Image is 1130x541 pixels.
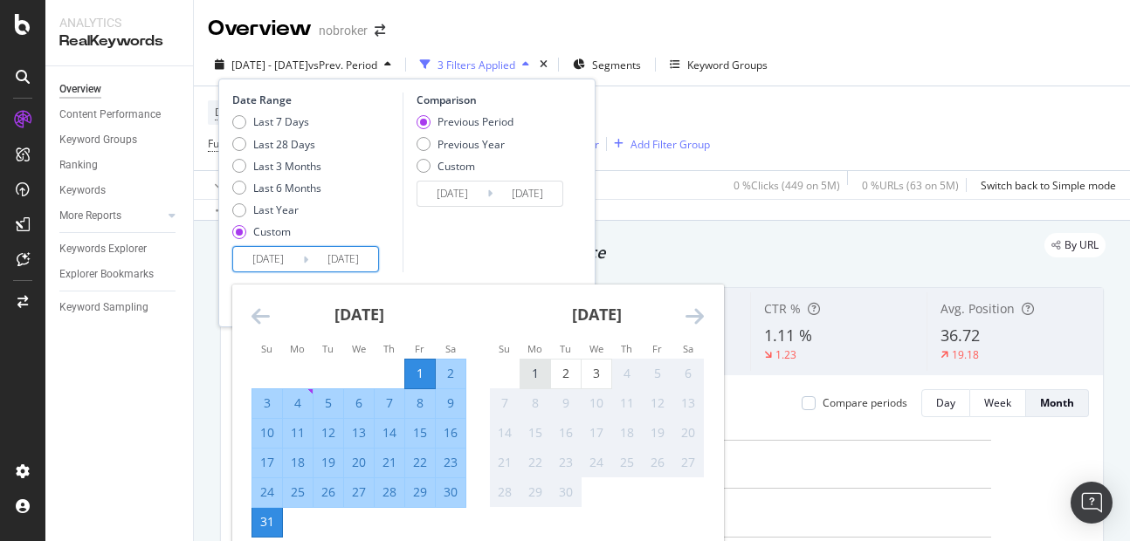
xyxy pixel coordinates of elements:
td: Selected. Thursday, August 7, 2025 [375,388,405,418]
div: Keywords Explorer [59,240,147,258]
div: 6 [673,365,703,382]
strong: [DATE] [334,304,384,325]
td: Selected. Saturday, August 30, 2025 [436,477,466,507]
small: Su [261,342,272,355]
div: 0 % Clicks ( 449 on 5M ) [734,178,840,193]
div: Custom [232,224,321,239]
td: Selected. Thursday, August 21, 2025 [375,448,405,477]
div: 31 [252,513,282,531]
div: Previous Year [438,137,505,152]
div: 19 [314,454,343,471]
td: Selected. Thursday, August 14, 2025 [375,418,405,448]
div: Comparison [417,92,568,107]
td: Not available. Saturday, September 20, 2025 [673,418,704,448]
td: Selected. Friday, August 15, 2025 [405,418,436,448]
span: Full URL [208,136,246,151]
div: 3 Filters Applied [438,58,515,72]
small: Tu [322,342,334,355]
td: Choose Tuesday, September 2, 2025 as your check-in date. It’s available. [551,359,582,388]
div: 17 [252,454,282,471]
div: 4 [612,365,642,382]
td: Not available. Monday, September 29, 2025 [520,477,551,507]
button: 3 Filters Applied [413,51,536,79]
div: 24 [582,454,611,471]
div: 26 [314,483,343,501]
div: 30 [551,483,581,501]
div: Day [936,395,955,410]
span: 1.11 % [764,325,812,346]
td: Not available. Friday, September 5, 2025 [643,359,673,388]
div: 1 [520,365,550,382]
a: Explorer Bookmarks [59,265,181,284]
div: Keywords [59,181,106,200]
div: 23 [551,454,581,471]
a: Keywords Explorer [59,240,181,258]
div: Previous Period [438,114,513,129]
a: Overview [59,80,181,99]
div: legacy label [1044,233,1106,257]
span: 36.72 [941,325,980,346]
div: 5 [314,394,343,412]
div: Analytics [59,14,179,31]
div: 29 [405,483,435,501]
small: Sa [683,342,693,355]
button: [DATE] - [DATE]vsPrev. Period [208,51,398,79]
div: Keyword Groups [59,131,137,149]
div: 14 [375,424,404,442]
td: Not available. Monday, September 22, 2025 [520,448,551,477]
div: 28 [490,483,520,501]
div: Move backward to switch to the previous month. [251,305,270,327]
input: Start Date [233,247,303,271]
div: 19.18 [952,347,979,362]
div: Last 3 Months [232,159,321,174]
td: Selected as start date. Friday, August 1, 2025 [405,359,436,388]
td: Selected. Sunday, August 3, 2025 [252,388,283,418]
div: 16 [436,424,465,442]
div: 7 [375,394,404,412]
span: Segments [592,58,641,72]
div: 1 [405,365,435,382]
div: Content Performance [59,106,161,124]
div: Add Filter Group [630,137,710,152]
div: Keyword Sampling [59,298,148,317]
td: Not available. Saturday, September 6, 2025 [673,359,704,388]
div: Switch back to Simple mode [981,178,1116,193]
td: Not available. Sunday, September 14, 2025 [490,418,520,448]
div: 24 [252,483,282,501]
td: Selected. Friday, August 8, 2025 [405,388,436,418]
td: Not available. Tuesday, September 9, 2025 [551,388,582,418]
div: 27 [344,483,374,501]
div: 10 [582,394,611,412]
td: Not available. Friday, September 12, 2025 [643,388,673,418]
div: 14 [490,424,520,442]
div: Overview [208,14,312,44]
button: Keyword Groups [663,51,775,79]
small: Th [383,342,395,355]
td: Not available. Monday, September 15, 2025 [520,418,551,448]
td: Selected. Sunday, August 24, 2025 [252,477,283,507]
div: Week [984,395,1011,410]
div: Previous Year [417,137,513,152]
div: Last 6 Months [253,181,321,195]
td: Selected. Friday, August 22, 2025 [405,448,436,477]
div: 2 [436,365,465,382]
a: Keyword Sampling [59,298,181,317]
div: 1.23 [775,347,796,362]
button: Add Filter Group [607,134,710,154]
td: Selected as end date. Sunday, August 31, 2025 [252,507,283,537]
a: Content Performance [59,106,181,124]
td: Selected. Tuesday, August 5, 2025 [314,388,344,418]
button: Month [1026,389,1089,417]
div: 4 [283,394,313,412]
td: Not available. Tuesday, September 30, 2025 [551,477,582,507]
td: Selected. Thursday, August 28, 2025 [375,477,405,507]
div: arrow-right-arrow-left [375,24,385,37]
input: End Date [493,181,562,206]
div: 18 [283,454,313,471]
td: Selected. Tuesday, August 19, 2025 [314,448,344,477]
div: 21 [490,454,520,471]
td: Not available. Friday, September 26, 2025 [643,448,673,477]
a: Ranking [59,156,181,175]
div: 13 [673,394,703,412]
div: 26 [643,454,672,471]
